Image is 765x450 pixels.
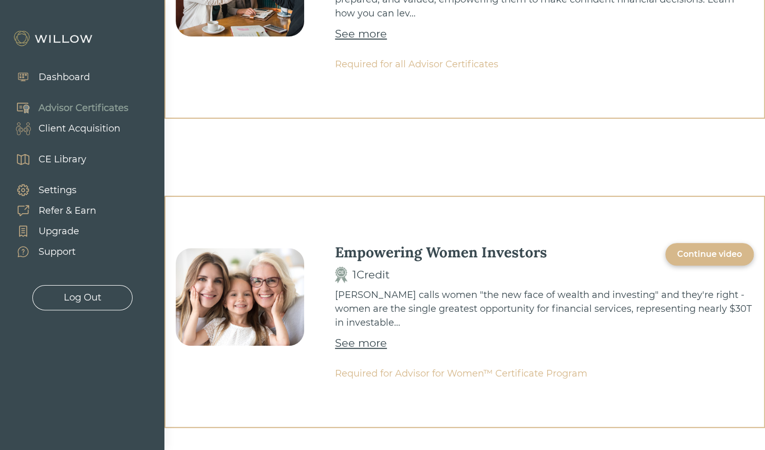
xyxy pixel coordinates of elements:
[5,118,128,139] a: Client Acquisition
[5,98,128,118] a: Advisor Certificates
[335,58,754,71] div: Required for all Advisor Certificates
[64,291,101,305] div: Log Out
[335,288,754,330] div: [PERSON_NAME] calls women "the new face of wealth and investing" and they're right - women are th...
[352,267,390,283] div: 1 Credit
[677,248,742,260] div: Continue video
[5,67,90,87] a: Dashboard
[335,26,387,42] a: See more
[335,335,387,351] a: See more
[39,153,86,166] div: CE Library
[39,224,79,238] div: Upgrade
[335,367,754,381] div: Required for Advisor for Women™ Certificate Program
[5,200,96,221] a: Refer & Earn
[39,204,96,218] div: Refer & Earn
[39,122,120,136] div: Client Acquisition
[5,180,96,200] a: Settings
[39,70,90,84] div: Dashboard
[335,243,547,261] div: Empowering Women Investors
[39,245,76,259] div: Support
[5,149,86,170] a: CE Library
[5,221,96,241] a: Upgrade
[13,30,95,47] img: Willow
[39,183,77,197] div: Settings
[39,101,128,115] div: Advisor Certificates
